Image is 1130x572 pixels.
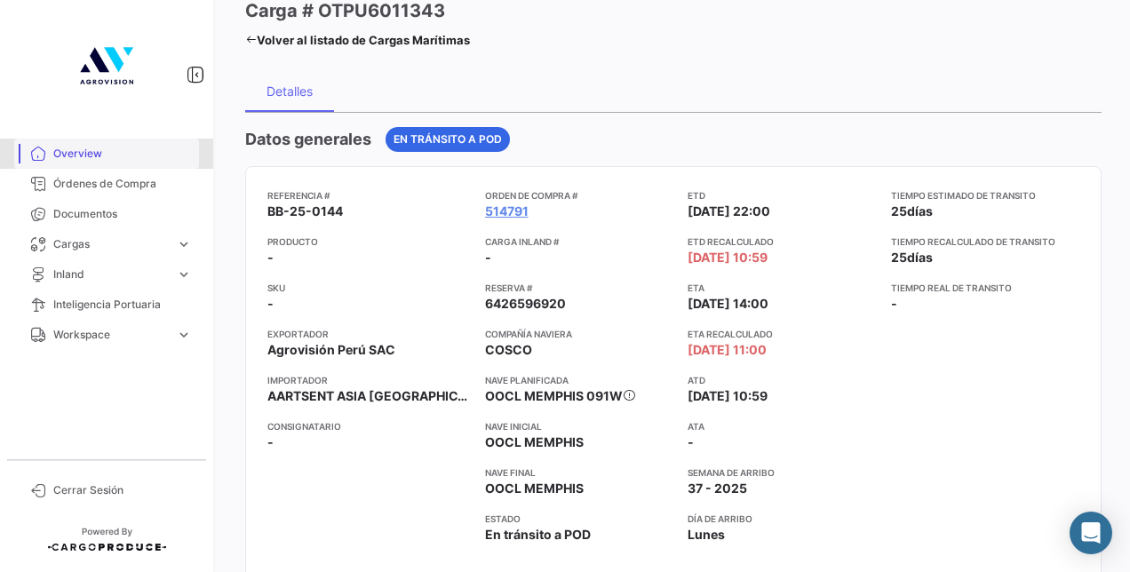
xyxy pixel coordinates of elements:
span: Overview [53,146,192,162]
span: AARTSENT ASIA [GEOGRAPHIC_DATA] [267,387,471,405]
span: OOCL MEMPHIS [485,433,584,451]
span: días [907,203,933,218]
a: Overview [14,139,199,169]
app-card-info-title: SKU [267,281,471,295]
app-card-info-title: ETA Recalculado [688,327,877,341]
span: 37 - 2025 [688,480,747,497]
app-card-info-title: ETD Recalculado [688,234,877,249]
app-card-info-title: ETA [688,281,877,295]
span: Lunes [688,526,725,544]
a: Volver al listado de Cargas Marítimas [245,28,470,52]
span: expand_more [176,327,192,343]
span: Documentos [53,206,192,222]
span: COSCO [485,341,532,359]
app-card-info-title: ATD [688,373,877,387]
a: Inteligencia Portuaria [14,290,199,320]
span: [DATE] 10:59 [688,387,768,405]
app-card-info-title: ETD [688,188,877,203]
img: 4b7f8542-3a82-4138-a362-aafd166d3a59.jpg [62,21,151,110]
span: 25 [891,250,907,265]
span: expand_more [176,236,192,252]
a: Órdenes de Compra [14,169,199,199]
span: [DATE] 22:00 [688,203,770,220]
span: - [267,249,274,266]
app-card-info-title: Nave planificada [485,373,674,387]
app-card-info-title: Carga inland # [485,234,674,249]
span: En tránsito a POD [485,526,591,544]
app-card-info-title: Importador [267,373,471,387]
app-card-info-title: Compañía naviera [485,327,674,341]
div: Abrir Intercom Messenger [1070,512,1112,554]
span: Cerrar Sesión [53,482,192,498]
app-card-info-title: Estado [485,512,674,526]
span: [DATE] 11:00 [688,341,767,359]
app-card-info-title: Orden de Compra # [485,188,674,203]
span: 25 [891,203,907,218]
span: Órdenes de Compra [53,176,192,192]
app-card-info-title: Reserva # [485,281,674,295]
span: - [485,249,491,266]
span: 6426596920 [485,295,566,313]
span: - [267,295,274,313]
span: [DATE] 10:59 [688,249,768,266]
app-card-info-title: Día de Arribo [688,512,877,526]
app-card-info-title: Tiempo recalculado de transito [891,234,1080,249]
span: Workspace [53,327,169,343]
app-card-info-title: Tiempo real de transito [891,281,1080,295]
span: días [907,250,933,265]
app-card-info-title: Nave final [485,465,674,480]
app-card-info-title: Semana de Arribo [688,465,877,480]
span: OOCL MEMPHIS [485,480,584,497]
app-card-info-title: Producto [267,234,471,249]
span: - [688,433,694,451]
span: En tránsito a POD [394,131,502,147]
span: OOCL MEMPHIS 091W [485,388,623,403]
span: BB-25-0144 [267,203,343,220]
app-card-info-title: ATA [688,419,877,433]
span: Inland [53,266,169,282]
app-card-info-title: Tiempo estimado de transito [891,188,1080,203]
a: 514791 [485,203,529,220]
app-card-info-title: Nave inicial [485,419,674,433]
span: Cargas [53,236,169,252]
span: - [267,433,274,451]
span: - [891,296,897,311]
span: expand_more [176,266,192,282]
div: Detalles [267,83,313,99]
span: Inteligencia Portuaria [53,297,192,313]
app-card-info-title: Exportador [267,327,471,341]
app-card-info-title: Consignatario [267,419,471,433]
a: Documentos [14,199,199,229]
h4: Datos generales [245,127,371,152]
app-card-info-title: Referencia # [267,188,471,203]
span: [DATE] 14:00 [688,295,768,313]
span: Agrovisión Perú SAC [267,341,395,359]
